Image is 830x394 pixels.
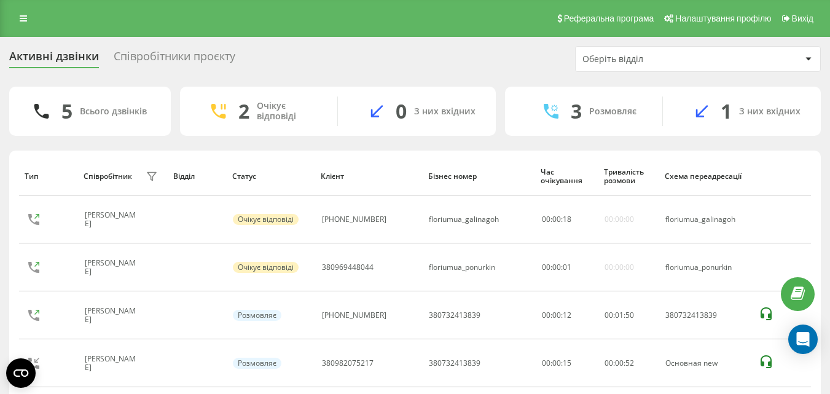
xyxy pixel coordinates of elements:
div: Співробітник [84,172,132,181]
div: floriumua_galinagoh [665,215,745,224]
div: Статус [232,172,310,181]
div: [PERSON_NAME] [85,259,143,277]
span: Вихід [792,14,813,23]
div: [PHONE_NUMBER] [322,215,386,224]
div: Всього дзвінків [80,106,147,117]
span: 01 [615,310,624,320]
span: 00 [542,214,550,224]
div: Схема переадресації [665,172,746,181]
div: 2 [238,100,249,123]
div: Активні дзвінки [9,50,99,69]
div: 00:00:12 [542,311,591,320]
span: 00 [542,262,550,272]
div: 380732413839 [429,359,480,368]
span: 00 [605,358,613,368]
span: Налаштування профілю [675,14,771,23]
div: : : [542,215,571,224]
span: 00 [552,214,561,224]
div: [PERSON_NAME] [85,211,143,229]
span: 00 [605,310,613,320]
div: Тривалість розмови [604,168,653,186]
div: 380732413839 [665,311,745,320]
div: Тип [25,172,72,181]
div: Очікує відповіді [257,101,319,122]
div: 1 [721,100,732,123]
span: 00 [615,358,624,368]
span: 50 [625,310,634,320]
div: Час очікування [541,168,592,186]
div: : : [542,263,571,272]
div: 3 [571,100,582,123]
div: Оберіть відділ [582,54,729,65]
div: 0 [396,100,407,123]
span: 00 [552,262,561,272]
div: Open Intercom Messenger [788,325,818,354]
div: Розмовляє [233,310,281,321]
div: [PERSON_NAME] [85,355,143,372]
div: 380732413839 [429,311,480,320]
div: : : [605,311,634,320]
div: : : [605,359,634,368]
div: Розмовляє [589,106,636,117]
div: З них вхідних [414,106,476,117]
span: Реферальна програма [564,14,654,23]
button: Open CMP widget [6,358,36,388]
div: Розмовляє [233,358,281,369]
div: Відділ [173,172,221,181]
div: 380982075217 [322,359,374,368]
div: 00:00:15 [542,359,591,368]
div: floriumua_ponurkin [665,263,745,272]
div: Очікує відповіді [233,262,299,273]
span: 52 [625,358,634,368]
span: 18 [563,214,571,224]
div: floriumua_galinagoh [429,215,499,224]
div: [PERSON_NAME] [85,307,143,325]
div: Очікує відповіді [233,214,299,225]
div: Бізнес номер [428,172,530,181]
div: Основная new [665,359,745,368]
div: 00:00:00 [605,263,634,272]
div: 00:00:00 [605,215,634,224]
div: 380969448044 [322,263,374,272]
span: 01 [563,262,571,272]
div: floriumua_ponurkin [429,263,495,272]
div: З них вхідних [739,106,801,117]
div: Співробітники проєкту [114,50,235,69]
div: 5 [61,100,72,123]
div: Клієнт [321,172,417,181]
div: [PHONE_NUMBER] [322,311,386,320]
